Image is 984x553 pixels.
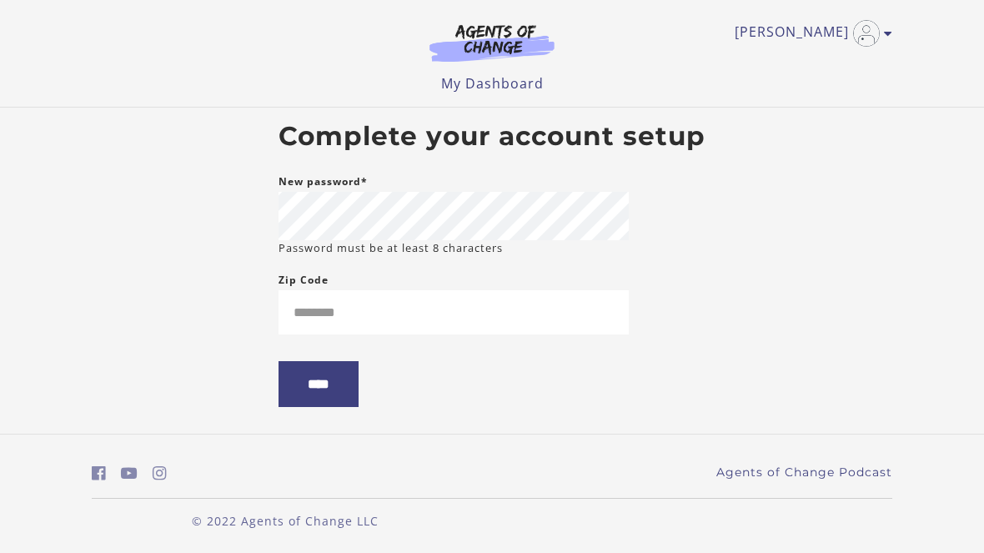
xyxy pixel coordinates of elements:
[441,74,544,93] a: My Dashboard
[279,240,503,256] small: Password must be at least 8 characters
[153,465,167,481] i: https://www.instagram.com/agentsofchangeprep/ (Open in a new window)
[279,121,705,153] h2: Complete your account setup
[735,20,884,47] a: Toggle menu
[412,23,572,62] img: Agents of Change Logo
[716,464,892,481] a: Agents of Change Podcast
[92,512,479,530] p: © 2022 Agents of Change LLC
[279,172,368,192] label: New password*
[121,465,138,481] i: https://www.youtube.com/c/AgentsofChangeTestPrepbyMeaganMitchell (Open in a new window)
[153,461,167,485] a: https://www.instagram.com/agentsofchangeprep/ (Open in a new window)
[279,270,329,290] label: Zip Code
[92,465,106,481] i: https://www.facebook.com/groups/aswbtestprep (Open in a new window)
[92,461,106,485] a: https://www.facebook.com/groups/aswbtestprep (Open in a new window)
[121,461,138,485] a: https://www.youtube.com/c/AgentsofChangeTestPrepbyMeaganMitchell (Open in a new window)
